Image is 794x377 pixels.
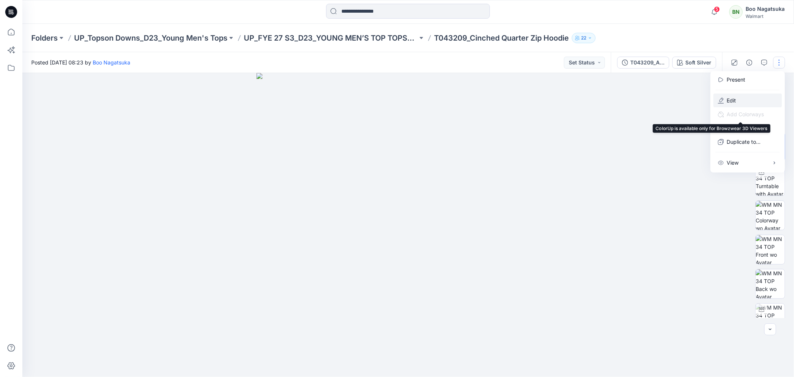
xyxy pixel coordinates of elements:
[685,58,711,67] div: Soft Silver
[581,34,586,42] p: 22
[756,304,785,333] img: WM MN 34 TOP Turntable with Avatar
[756,167,785,196] img: WM MN 34 TOP Turntable with Avatar
[727,159,739,167] p: View
[743,57,755,69] button: Details
[756,269,785,298] img: WM MN 34 TOP Back wo Avatar
[244,33,418,43] a: UP_FYE 27 S3_D23_YOUNG MEN’S TOP TOPSON DOWNS
[756,235,785,264] img: WM MN 34 TOP Front wo Avatar
[746,4,785,13] div: Boo Nagatsuka
[93,59,130,66] a: Boo Nagatsuka
[630,58,664,67] div: T043209_ADM SC_Cinched Quarter Zip Hoodie
[746,13,785,19] div: Walmart
[74,33,227,43] a: UP_Topson Downs_D23_Young Men's Tops
[256,73,560,377] img: eyJhbGciOiJIUzI1NiIsImtpZCI6IjAiLCJzbHQiOiJzZXMiLCJ0eXAiOiJKV1QifQ.eyJkYXRhIjp7InR5cGUiOiJzdG9yYW...
[672,57,716,69] button: Soft Silver
[31,58,130,66] span: Posted [DATE] 08:23 by
[727,76,746,83] a: Present
[434,33,569,43] p: T043209_Cinched Quarter Zip Hoodie
[617,57,669,69] button: T043209_ADM SC_Cinched Quarter Zip Hoodie
[729,5,743,19] div: BN
[727,138,761,146] p: Duplicate to...
[572,33,596,43] button: 22
[756,201,785,230] img: WM MN 34 TOP Colorway wo Avatar
[31,33,58,43] a: Folders
[714,6,720,12] span: 5
[727,96,736,104] a: Edit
